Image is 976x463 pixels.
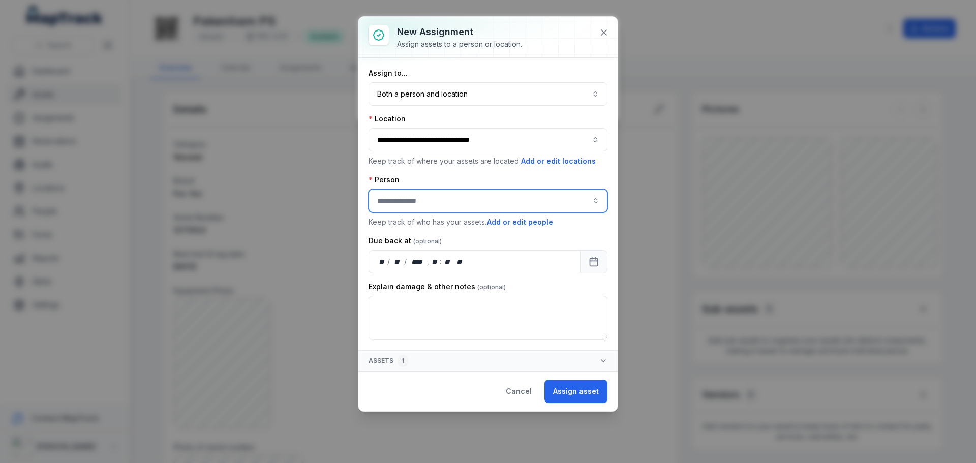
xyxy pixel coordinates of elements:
[369,68,408,78] label: Assign to...
[404,257,408,267] div: /
[387,257,391,267] div: /
[580,250,607,273] button: Calendar
[377,257,387,267] div: day,
[369,114,406,124] label: Location
[369,217,607,228] p: Keep track of who has your assets.
[397,25,522,39] h3: New assignment
[369,236,442,246] label: Due back at
[486,217,554,228] button: Add or edit people
[397,39,522,49] div: Assign assets to a person or location.
[369,282,506,292] label: Explain damage & other notes
[408,257,426,267] div: year,
[427,257,430,267] div: ,
[544,380,607,403] button: Assign asset
[398,355,408,367] div: 1
[369,355,408,367] span: Assets
[497,380,540,403] button: Cancel
[430,257,440,267] div: hour,
[369,156,607,167] p: Keep track of where your assets are located.
[440,257,442,267] div: :
[369,189,607,212] input: assignment-add:person-label
[521,156,596,167] button: Add or edit locations
[391,257,405,267] div: month,
[454,257,466,267] div: am/pm,
[442,257,452,267] div: minute,
[369,82,607,106] button: Both a person and location
[358,351,618,371] button: Assets1
[369,175,400,185] label: Person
